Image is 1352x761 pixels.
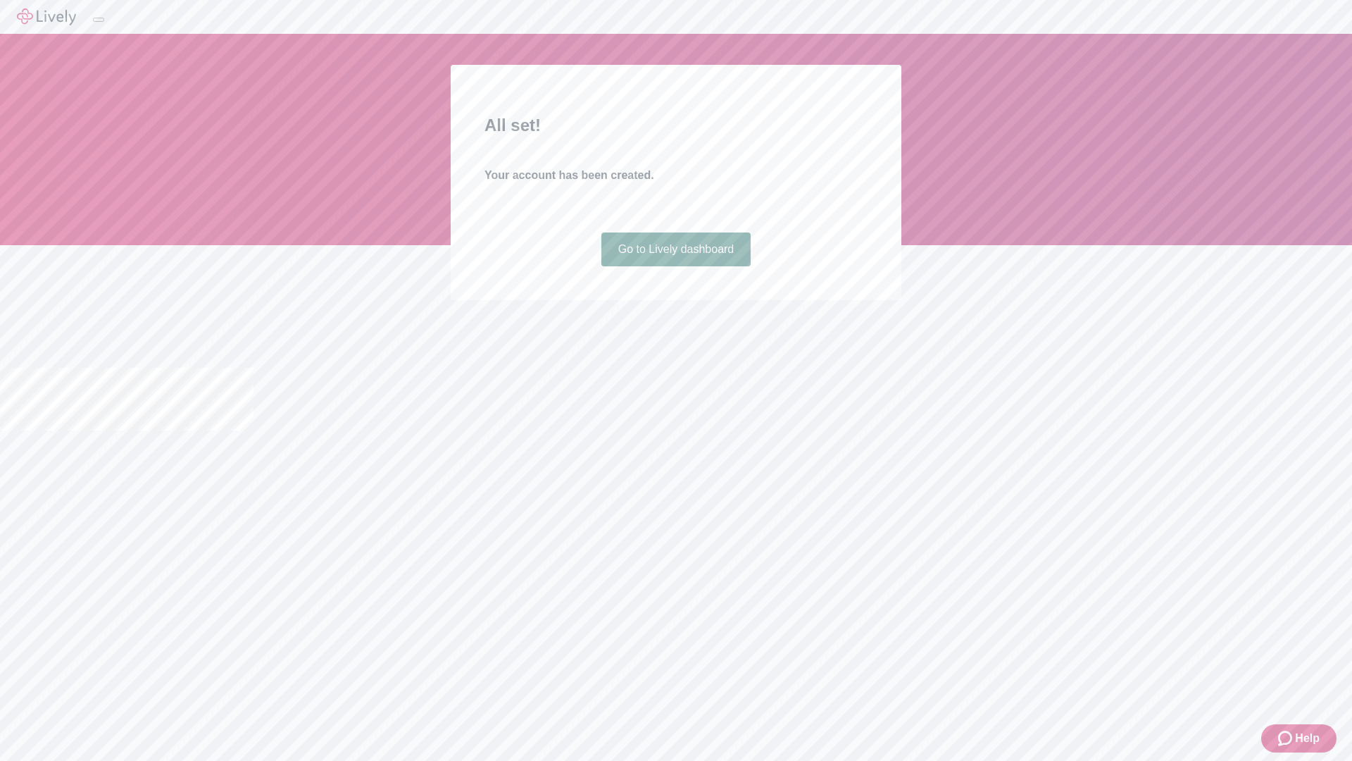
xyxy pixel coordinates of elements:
[1295,730,1320,747] span: Help
[484,167,868,184] h4: Your account has been created.
[17,8,76,25] img: Lively
[484,113,868,138] h2: All set!
[1261,724,1337,753] button: Zendesk support iconHelp
[93,18,104,22] button: Log out
[1278,730,1295,747] svg: Zendesk support icon
[601,233,751,266] a: Go to Lively dashboard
